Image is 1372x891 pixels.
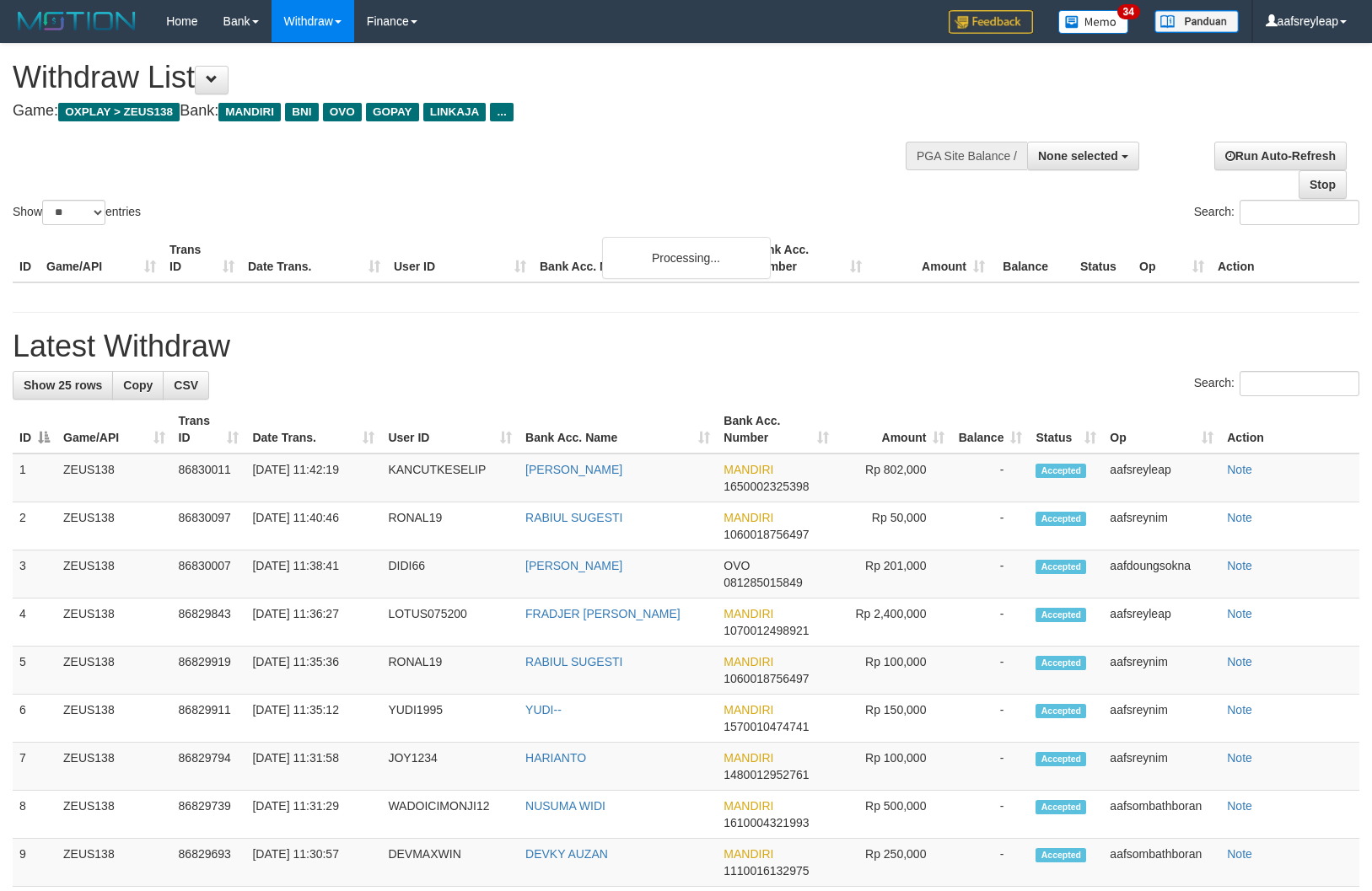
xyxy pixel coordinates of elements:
[241,234,387,282] th: Date Trans.
[381,502,519,550] td: RONAL19
[724,655,773,668] span: MANDIRI
[1036,464,1086,478] span: Accepted
[745,234,869,282] th: Bank Acc. Number
[525,703,562,717] a: YUDI--
[836,454,952,502] td: Rp 802,000
[951,743,1029,791] td: -
[1103,405,1220,454] th: Op: activate to sort column ascending
[951,598,1029,647] td: -
[724,847,773,861] span: MANDIRI
[1227,559,1252,572] a: Note
[951,791,1029,839] td: -
[724,768,809,781] span: Copy 1480012952761 to clipboard
[56,405,172,454] th: Game/API: activate to sort column ascending
[724,816,809,829] span: Copy 1610004321993 to clipboard
[13,839,56,887] td: 9
[1103,598,1220,647] td: aafsreyleap
[1036,752,1086,766] span: Accepted
[245,598,381,647] td: [DATE] 11:36:27
[717,405,836,454] th: Bank Acc. Number: activate to sort column ascending
[13,200,141,225] label: Show entries
[1103,550,1220,598] td: aafdoungsokna
[245,454,381,502] td: [DATE] 11:42:19
[724,751,773,765] span: MANDIRI
[951,502,1029,550] td: -
[836,839,952,887] td: Rp 250,000
[56,839,172,887] td: ZEUS138
[245,405,381,454] th: Date Trans.: activate to sort column ascending
[1103,791,1220,839] td: aafsombathboran
[323,103,362,121] span: OVO
[13,405,56,454] th: ID: activate to sort column descending
[13,598,56,647] td: 4
[836,550,952,598] td: Rp 201,000
[951,695,1029,743] td: -
[1133,234,1211,282] th: Op
[836,598,952,647] td: Rp 2,400,000
[1227,847,1252,861] a: Note
[174,378,198,392] span: CSV
[525,655,622,668] a: RABIUL SUGESTI
[163,234,241,282] th: Trans ID
[172,791,246,839] td: 86829739
[724,703,773,717] span: MANDIRI
[381,743,519,791] td: JOY1234
[13,743,56,791] td: 7
[56,647,172,695] td: ZEUS138
[13,330,1359,363] h1: Latest Withdraw
[1036,656,1086,670] span: Accepted
[724,624,809,637] span: Copy 1070012498921 to clipboard
[13,8,141,34] img: MOTION_logo.png
[1029,405,1103,454] th: Status: activate to sort column ascending
[836,743,952,791] td: Rp 100,000
[836,502,952,550] td: Rp 50,000
[951,454,1029,502] td: -
[13,371,113,400] a: Show 25 rows
[13,454,56,502] td: 1
[525,559,622,572] a: [PERSON_NAME]
[525,463,622,476] a: [PERSON_NAME]
[1227,751,1252,765] a: Note
[1036,800,1086,814] span: Accepted
[56,791,172,839] td: ZEUS138
[1214,142,1347,170] a: Run Auto-Refresh
[13,550,56,598] td: 3
[245,502,381,550] td: [DATE] 11:40:46
[387,234,533,282] th: User ID
[602,237,771,279] div: Processing...
[724,864,809,878] span: Copy 1110016132975 to clipboard
[1058,10,1129,34] img: Button%20Memo.svg
[519,405,717,454] th: Bank Acc. Name: activate to sort column ascending
[381,598,519,647] td: LOTUS075200
[58,103,180,121] span: OXPLAY > ZEUS138
[24,378,102,392] span: Show 25 rows
[1103,502,1220,550] td: aafsreynim
[56,454,172,502] td: ZEUS138
[423,103,487,121] span: LINKAJA
[951,550,1029,598] td: -
[172,839,246,887] td: 86829693
[172,550,246,598] td: 86830007
[381,405,519,454] th: User ID: activate to sort column ascending
[172,647,246,695] td: 86829919
[1227,703,1252,717] a: Note
[1103,839,1220,887] td: aafsombathboran
[1211,234,1359,282] th: Action
[245,550,381,598] td: [DATE] 11:38:41
[172,743,246,791] td: 86829794
[1036,608,1086,622] span: Accepted
[245,647,381,695] td: [DATE] 11:35:36
[1027,142,1139,170] button: None selected
[245,839,381,887] td: [DATE] 11:30:57
[1103,695,1220,743] td: aafsreynim
[245,743,381,791] td: [DATE] 11:31:58
[525,799,605,813] a: NUSUMA WIDI
[13,234,40,282] th: ID
[13,791,56,839] td: 8
[1240,200,1359,225] input: Search:
[490,103,513,121] span: ...
[285,103,318,121] span: BNI
[40,234,163,282] th: Game/API
[245,695,381,743] td: [DATE] 11:35:12
[724,528,809,541] span: Copy 1060018756497 to clipboard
